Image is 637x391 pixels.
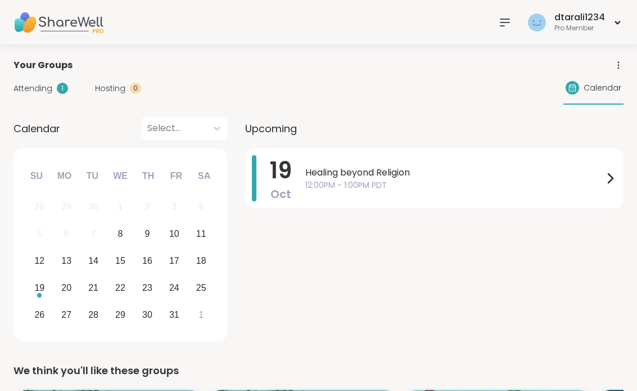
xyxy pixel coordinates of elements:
div: Choose Friday, October 10th, 2025 [162,222,186,246]
div: Choose Friday, October 24th, 2025 [162,276,186,300]
div: month 2025-10 [26,194,214,328]
div: 23 [142,280,152,295]
div: Choose Saturday, November 1st, 2025 [189,303,213,327]
div: 5 [37,226,42,241]
div: Choose Wednesday, October 29th, 2025 [109,303,133,327]
span: Calendar [584,82,621,94]
span: Hosting [95,83,125,95]
div: Choose Thursday, October 9th, 2025 [135,222,160,246]
div: Not available Saturday, October 4th, 2025 [189,195,213,219]
div: Th [136,164,161,188]
div: Fr [164,164,188,188]
div: Choose Friday, October 17th, 2025 [162,249,186,273]
span: Healing beyond Religion [305,166,603,179]
span: 12:00PM - 1:00PM PDT [305,179,603,191]
div: 30 [142,307,152,322]
div: Not available Monday, September 29th, 2025 [55,195,79,219]
div: Su [24,164,49,188]
div: Not available Tuesday, October 7th, 2025 [82,222,106,246]
div: 30 [88,199,98,214]
div: dtarali1234 [554,11,605,24]
div: Choose Wednesday, October 15th, 2025 [109,249,133,273]
div: 28 [88,307,98,322]
div: Choose Monday, October 20th, 2025 [55,276,79,300]
div: 8 [118,226,123,241]
div: Not available Sunday, September 28th, 2025 [28,195,52,219]
div: Not available Tuesday, September 30th, 2025 [82,195,106,219]
div: 16 [142,253,152,268]
div: Choose Saturday, October 25th, 2025 [189,276,213,300]
div: Choose Saturday, October 18th, 2025 [189,249,213,273]
div: 7 [91,226,96,241]
div: Sa [192,164,216,188]
div: Not available Wednesday, October 1st, 2025 [109,195,133,219]
div: Choose Thursday, October 16th, 2025 [135,249,160,273]
div: Choose Tuesday, October 21st, 2025 [82,276,106,300]
div: 3 [171,199,177,214]
div: Pro Member [554,24,605,33]
div: 0 [130,83,141,94]
div: 15 [115,253,125,268]
div: We think you'll like these groups [13,363,624,379]
span: Oct [270,186,291,202]
span: Calendar [13,121,60,136]
div: Not available Sunday, October 5th, 2025 [28,222,52,246]
img: dtarali1234 [528,14,546,32]
div: Choose Wednesday, October 22nd, 2025 [109,276,133,300]
div: 20 [61,280,71,295]
div: Not available Thursday, October 2nd, 2025 [135,195,160,219]
div: 19 [34,280,44,295]
div: Choose Monday, October 13th, 2025 [55,249,79,273]
div: 26 [34,307,44,322]
div: Choose Tuesday, October 28th, 2025 [82,303,106,327]
div: Not available Friday, October 3rd, 2025 [162,195,186,219]
div: Choose Tuesday, October 14th, 2025 [82,249,106,273]
div: 6 [64,226,69,241]
div: Choose Saturday, October 11th, 2025 [189,222,213,246]
div: Choose Sunday, October 26th, 2025 [28,303,52,327]
div: 22 [115,280,125,295]
div: 1 [57,83,68,94]
div: We [108,164,133,188]
div: 21 [88,280,98,295]
div: Choose Wednesday, October 8th, 2025 [109,222,133,246]
div: Choose Friday, October 31st, 2025 [162,303,186,327]
div: 14 [88,253,98,268]
div: 13 [61,253,71,268]
div: 18 [196,253,206,268]
div: 29 [61,199,71,214]
div: 24 [169,280,179,295]
div: Tu [80,164,105,188]
div: 1 [198,307,204,322]
div: 1 [118,199,123,214]
div: 4 [198,199,204,214]
div: 25 [196,280,206,295]
div: 10 [169,226,179,241]
span: 19 [270,155,292,186]
img: ShareWell Nav Logo [13,3,103,42]
div: 12 [34,253,44,268]
div: Not available Monday, October 6th, 2025 [55,222,79,246]
div: 27 [61,307,71,322]
div: Choose Thursday, October 23rd, 2025 [135,276,160,300]
div: Choose Sunday, October 12th, 2025 [28,249,52,273]
div: 31 [169,307,179,322]
div: 9 [144,226,150,241]
div: 11 [196,226,206,241]
div: 28 [34,199,44,214]
div: 2 [144,199,150,214]
div: Mo [52,164,76,188]
div: 17 [169,253,179,268]
div: Choose Monday, October 27th, 2025 [55,303,79,327]
span: Upcoming [245,121,297,136]
div: Choose Sunday, October 19th, 2025 [28,276,52,300]
span: Your Groups [13,59,73,72]
div: Choose Thursday, October 30th, 2025 [135,303,160,327]
div: 29 [115,307,125,322]
span: Attending [13,83,52,95]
